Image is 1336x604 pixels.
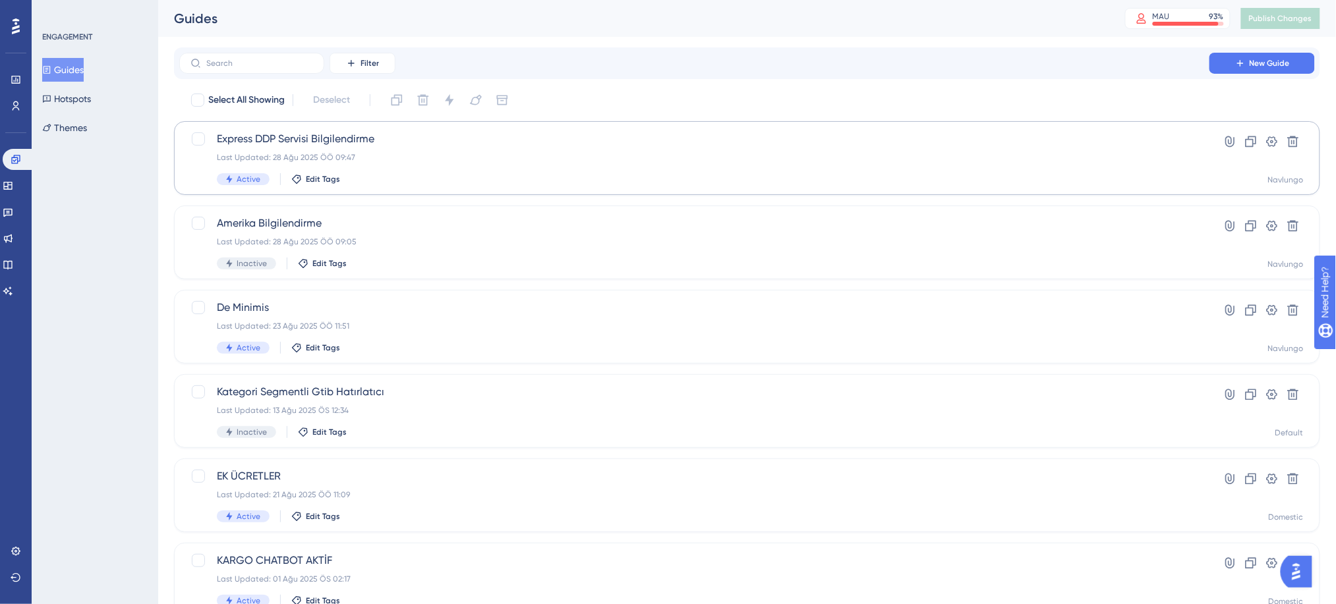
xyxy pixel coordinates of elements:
[237,427,267,437] span: Inactive
[298,258,347,269] button: Edit Tags
[217,489,1172,500] div: Last Updated: 21 Ağu 2025 ÖÖ 11:09
[206,59,313,68] input: Search
[217,215,1172,231] span: Amerika Bilgilendirme
[217,384,1172,400] span: Kategori Segmentli Gtib Hatırlatıcı
[217,468,1172,484] span: EK ÜCRETLER
[42,87,91,111] button: Hotspots
[208,92,285,108] span: Select All Showing
[1268,259,1304,269] div: Navlungo
[217,553,1172,568] span: KARGO CHATBOT AKTİF
[1281,552,1320,591] iframe: UserGuiding AI Assistant Launcher
[31,3,82,19] span: Need Help?
[174,9,1092,28] div: Guides
[42,116,87,140] button: Themes
[361,58,379,69] span: Filter
[313,92,350,108] span: Deselect
[217,152,1172,163] div: Last Updated: 28 Ağu 2025 ÖÖ 09:47
[330,53,395,74] button: Filter
[291,343,340,353] button: Edit Tags
[291,511,340,522] button: Edit Tags
[237,174,260,184] span: Active
[298,427,347,437] button: Edit Tags
[217,321,1172,331] div: Last Updated: 23 Ağu 2025 ÖÖ 11:51
[291,174,340,184] button: Edit Tags
[306,343,340,353] span: Edit Tags
[1209,53,1315,74] button: New Guide
[1269,512,1304,522] div: Domestic
[306,174,340,184] span: Edit Tags
[1249,13,1312,24] span: Publish Changes
[42,58,84,82] button: Guides
[217,300,1172,316] span: De Minimis
[306,511,340,522] span: Edit Tags
[1241,8,1320,29] button: Publish Changes
[1268,175,1304,185] div: Navlungo
[1153,11,1170,22] div: MAU
[217,574,1172,584] div: Last Updated: 01 Ağu 2025 ÖS 02:17
[217,236,1172,247] div: Last Updated: 28 Ağu 2025 ÖÖ 09:05
[42,32,92,42] div: ENGAGEMENT
[1250,58,1290,69] span: New Guide
[217,131,1172,147] span: Express DDP Servisi Bilgilendirme
[1268,343,1304,354] div: Navlungo
[237,511,260,522] span: Active
[1209,11,1224,22] div: 93 %
[312,427,347,437] span: Edit Tags
[1275,427,1304,438] div: Default
[237,343,260,353] span: Active
[217,405,1172,416] div: Last Updated: 13 Ağu 2025 ÖS 12:34
[301,88,362,112] button: Deselect
[312,258,347,269] span: Edit Tags
[237,258,267,269] span: Inactive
